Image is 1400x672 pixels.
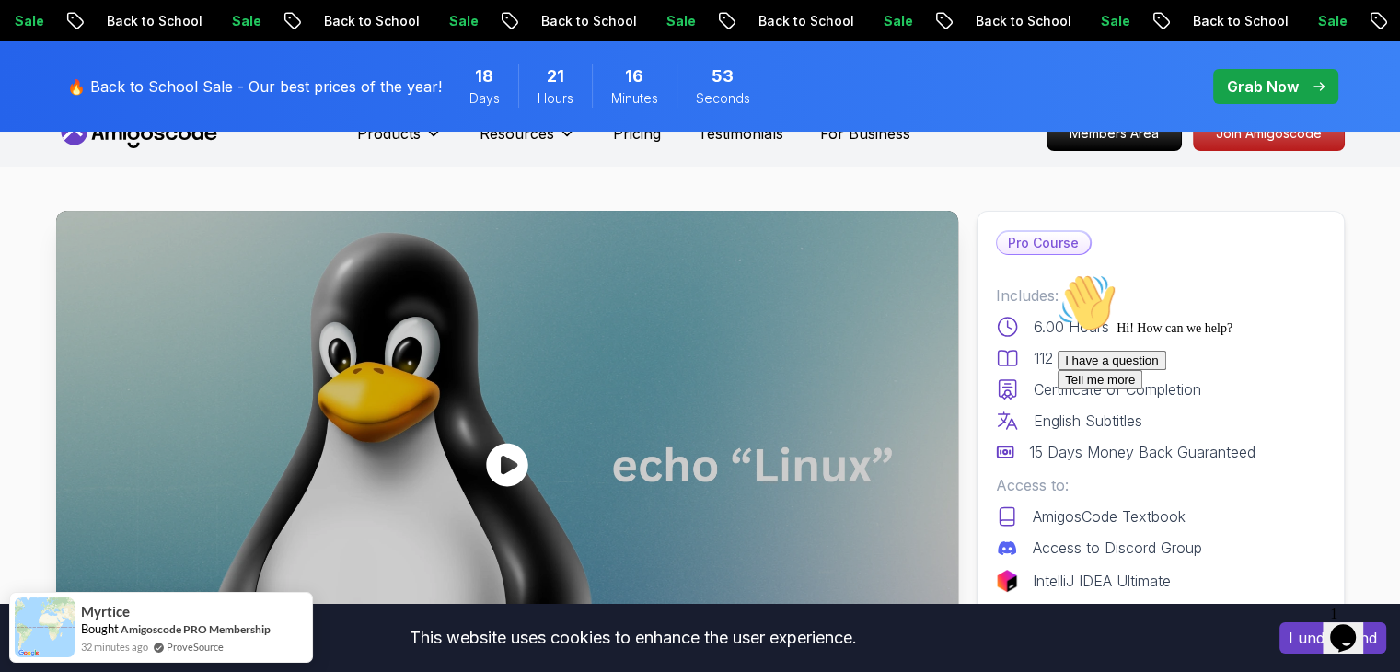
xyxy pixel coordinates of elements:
p: Sale [651,12,710,30]
p: 6.00 Hours [1034,316,1109,338]
span: Bought [81,621,119,636]
p: Back to School [960,12,1085,30]
a: Testimonials [698,122,783,145]
p: AmigosCode Textbook [1033,505,1186,527]
span: Myrtice [81,604,130,620]
p: Grab Now [1227,75,1299,98]
button: Products [357,122,443,159]
p: 15 Days Money Back Guaranteed [1029,441,1255,463]
img: :wave: [7,7,66,66]
p: Products [357,122,421,145]
span: Minutes [611,89,658,108]
img: jetbrains logo [996,570,1018,592]
span: Seconds [696,89,750,108]
p: Members Area [1047,117,1181,150]
p: 🔥 Back to School Sale - Our best prices of the year! [67,75,442,98]
p: Sale [216,12,275,30]
div: This website uses cookies to enhance the user experience. [14,618,1252,658]
span: Hours [538,89,573,108]
p: Back to School [308,12,434,30]
p: English Subtitles [1034,410,1142,432]
a: Members Area [1047,116,1182,151]
a: Join Amigoscode [1193,116,1345,151]
a: Pricing [613,122,661,145]
p: Back to School [1177,12,1302,30]
p: Pro Course [997,232,1090,254]
iframe: chat widget [1050,266,1382,589]
iframe: chat widget [1323,598,1382,654]
button: Tell me more [7,104,92,123]
a: ProveSource [167,639,224,655]
p: Sale [868,12,927,30]
p: Back to School [526,12,651,30]
p: IntelliJ IDEA Ultimate [1033,570,1171,592]
p: Sale [1085,12,1144,30]
div: 👋Hi! How can we help?I have a questionTell me more [7,7,339,123]
p: Certificate of Completion [1034,378,1201,400]
p: Access to: [996,474,1325,496]
span: 16 Minutes [625,64,643,89]
p: Access to Discord Group [1033,537,1202,559]
p: 112 Lectures [1034,347,1116,369]
span: Days [469,89,500,108]
span: 18 Days [475,64,493,89]
p: Sale [434,12,492,30]
span: 53 Seconds [712,64,734,89]
span: Hi! How can we help? [7,55,182,69]
p: Join Amigoscode [1194,117,1344,150]
p: Back to School [743,12,868,30]
p: Includes: [996,284,1325,307]
a: For Business [820,122,910,145]
p: Back to School [91,12,216,30]
p: Resources [480,122,554,145]
button: Resources [480,122,576,159]
button: I have a question [7,85,116,104]
a: Amigoscode PRO Membership [121,622,271,636]
img: provesource social proof notification image [15,597,75,657]
button: Accept cookies [1279,622,1386,654]
p: Sale [1302,12,1361,30]
span: 21 Hours [547,64,564,89]
span: 32 minutes ago [81,639,148,655]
